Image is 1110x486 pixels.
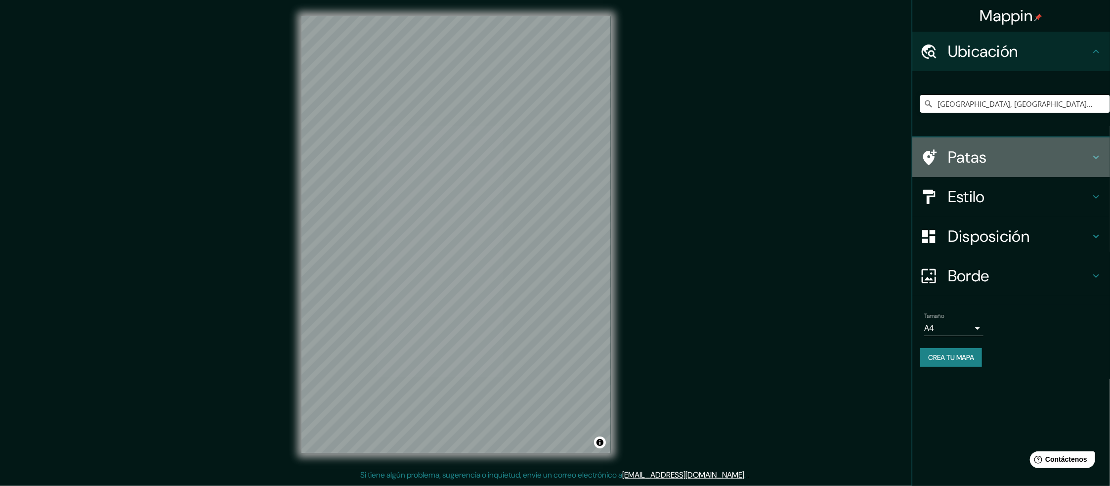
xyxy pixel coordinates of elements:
div: Patas [912,137,1110,177]
font: Disposición [948,226,1029,247]
font: Ubicación [948,41,1018,62]
div: Borde [912,256,1110,296]
button: Crea tu mapa [920,348,982,367]
font: A4 [924,323,934,333]
a: [EMAIL_ADDRESS][DOMAIN_NAME] [623,470,745,480]
font: Borde [948,265,989,286]
font: Estilo [948,186,985,207]
font: Patas [948,147,987,168]
button: Activar o desactivar atribución [594,437,606,448]
font: Mappin [980,5,1033,26]
font: Tamaño [924,312,944,320]
font: . [746,469,748,480]
div: Ubicación [912,32,1110,71]
font: Si tiene algún problema, sugerencia o inquietud, envíe un correo electrónico a [361,470,623,480]
font: Crea tu mapa [928,353,974,362]
div: Disposición [912,217,1110,256]
div: Estilo [912,177,1110,217]
font: . [748,469,750,480]
font: . [745,470,746,480]
div: A4 [924,320,983,336]
iframe: Lanzador de widgets de ayuda [1022,447,1099,475]
img: pin-icon.png [1034,13,1042,21]
input: Elige tu ciudad o zona [920,95,1110,113]
canvas: Mapa [301,16,611,453]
